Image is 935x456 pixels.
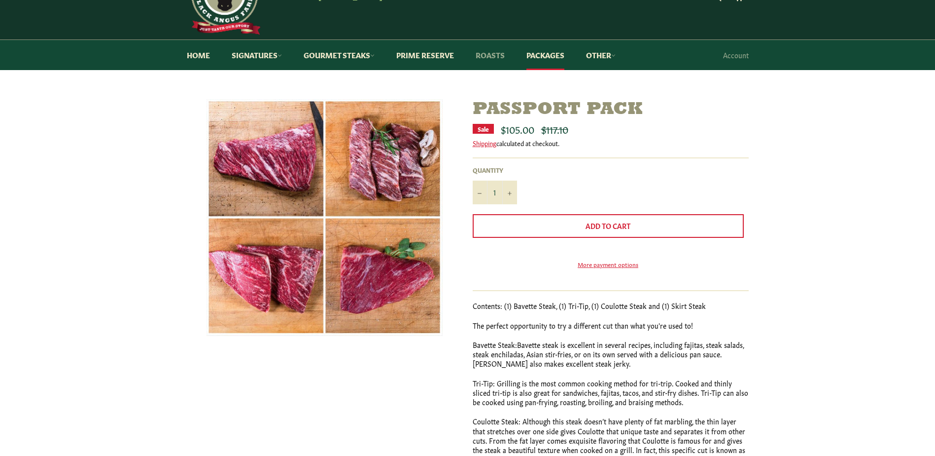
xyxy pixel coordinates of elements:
[222,40,292,70] a: Signatures
[473,214,744,238] button: Add to Cart
[473,138,496,148] a: Shipping
[473,340,749,369] p: Bavette Steak:
[386,40,464,70] a: Prime Reserve
[177,40,220,70] a: Home
[473,99,749,120] h1: Passport Pack
[718,40,754,70] a: Account
[473,139,749,148] div: calculated at checkout.
[502,181,517,204] button: Increase item quantity by one
[294,40,384,70] a: Gourmet Steaks
[473,124,494,134] div: Sale
[473,340,744,369] span: Bavette steak is excellent in several recipes, including fajitas, steak salads, steak enchiladas,...
[466,40,515,70] a: Roasts
[501,122,534,136] span: $105.00
[473,301,749,310] p: Contents: (1) Bavette Steak, (1) Tri-Tip, (1) Coulotte Steak and (1) Skirt Steak
[473,379,749,407] p: Tri-Tip: Grilling is the most common cooking method for tri-trip. Cooked and thinly sliced tri-ti...
[473,181,487,204] button: Reduce item quantity by one
[473,166,517,174] label: Quantity
[207,99,443,336] img: Passport Pack
[517,40,574,70] a: Packages
[473,321,749,330] p: The perfect opportunity to try a different cut than what you're used to!
[576,40,625,70] a: Other
[586,221,630,230] span: Add to Cart
[473,260,744,268] a: More payment options
[541,122,568,136] s: $117.10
